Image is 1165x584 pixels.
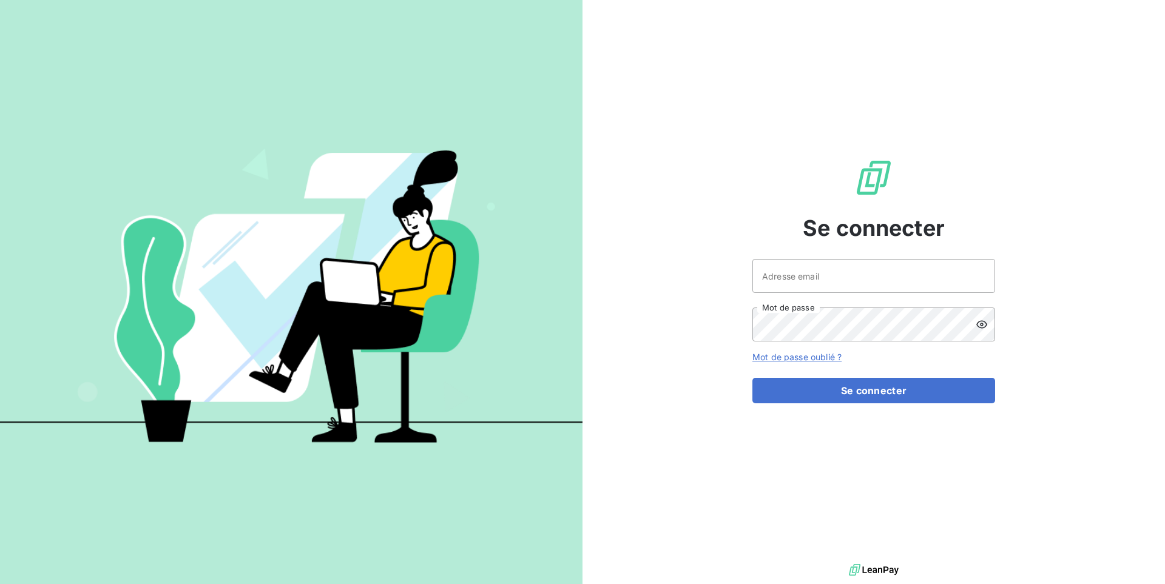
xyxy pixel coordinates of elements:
[854,158,893,197] img: Logo LeanPay
[752,378,995,403] button: Se connecter
[849,561,899,579] img: logo
[752,259,995,293] input: placeholder
[752,352,842,362] a: Mot de passe oublié ?
[803,212,945,244] span: Se connecter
